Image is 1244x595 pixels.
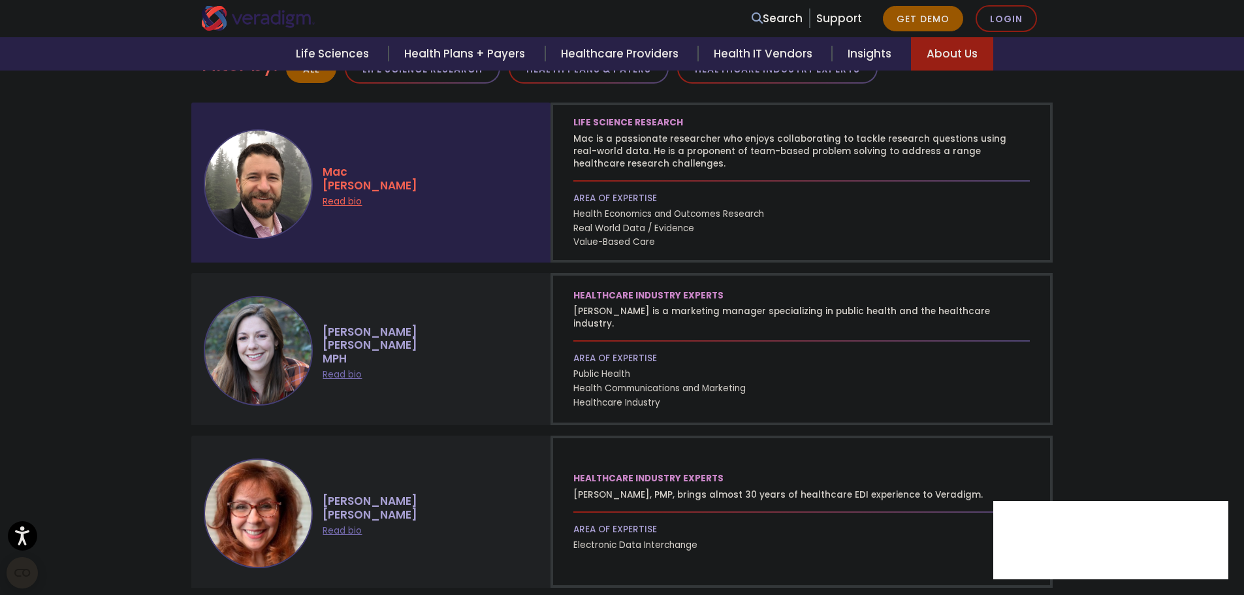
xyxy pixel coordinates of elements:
a: Login [976,5,1037,32]
a: About Us [911,37,993,71]
span: Healthcare Industry Experts [573,289,729,302]
a: Support [816,10,862,26]
a: Read bio [323,195,362,208]
p: AREA OF EXPERTISE [573,352,1030,364]
a: Read bio [323,368,362,381]
a: Life Sciences [280,37,389,71]
img: Veradigm logo [201,6,315,31]
span: Health Economics and Outcomes Research [573,207,1030,221]
a: Search [752,10,803,27]
span: Public Health [573,367,1030,381]
span: Healthcare Industry [573,396,1030,410]
a: Insights [832,37,911,71]
p: AREA OF EXPERTISE [573,523,1030,536]
span: Value-Based Care [573,235,1030,249]
span: [PERSON_NAME] [323,315,533,338]
span: Electronic Data Interchange [573,538,1030,553]
p: Mac is a passionate researcher who enjoys collaborating to tackle research questions using real-w... [573,133,1030,170]
a: Read bio [323,524,362,537]
h2: Filter by: [202,54,278,76]
a: Get Demo [883,6,963,31]
span: [PERSON_NAME] [323,485,533,507]
p: [PERSON_NAME] is a marketing manager specializing in public health and the healthcare industry. [573,305,1030,330]
span: Healthcare Industry Experts [573,472,729,485]
span: Mac [323,155,533,178]
button: Open CMP widget [7,557,38,588]
span: Health Communications and Marketing [573,381,1030,396]
a: Health IT Vendors [698,37,832,71]
span: Real World Data / Evidence [573,221,1030,236]
span: [PERSON_NAME] [323,179,533,192]
a: Health Plans + Payers [389,37,545,71]
p: [PERSON_NAME], PMP, brings almost 30 years of healthcare EDI experience to Veradigm. [573,489,1030,501]
p: AREA OF EXPERTISE [573,192,1030,204]
span: Life Science Research [573,116,688,129]
span: [PERSON_NAME] [323,508,533,521]
iframe: Drift Chat Widget [993,501,1228,579]
span: [PERSON_NAME] [323,338,533,351]
a: Healthcare Providers [545,37,698,71]
span: MPH [323,352,533,365]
